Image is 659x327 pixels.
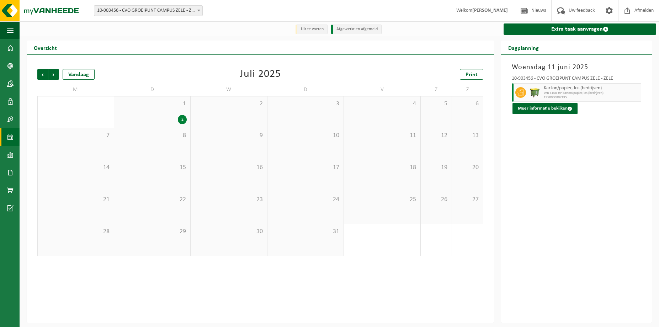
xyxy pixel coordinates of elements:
[331,25,382,34] li: Afgewerkt en afgemeld
[37,83,114,96] td: M
[194,132,264,139] span: 9
[456,164,479,172] span: 20
[191,83,267,96] td: W
[296,25,328,34] li: Uit te voeren
[118,228,187,236] span: 29
[41,196,110,204] span: 21
[472,8,508,13] strong: [PERSON_NAME]
[271,100,340,108] span: 3
[544,91,639,95] span: WB-1100-HP karton/papier, los (bedrijven)
[271,164,340,172] span: 17
[63,69,95,80] div: Vandaag
[118,164,187,172] span: 15
[424,100,448,108] span: 5
[41,228,110,236] span: 28
[194,100,264,108] span: 2
[530,87,540,98] img: WB-1100-HPE-GN-50
[424,132,448,139] span: 12
[94,5,203,16] span: 10-903456 - CVO GROEIPUNT CAMPUS ZELE - ZELE
[512,76,642,83] div: 10-903456 - CVO GROEIPUNT CAMPUS ZELE - ZELE
[94,6,202,16] span: 10-903456 - CVO GROEIPUNT CAMPUS ZELE - ZELE
[37,69,48,80] span: Vorige
[267,83,344,96] td: D
[501,41,546,54] h2: Dagplanning
[452,83,483,96] td: Z
[424,196,448,204] span: 26
[41,164,110,172] span: 14
[544,95,639,100] span: T250000807195
[194,164,264,172] span: 16
[118,100,187,108] span: 1
[344,83,421,96] td: V
[240,69,281,80] div: Juli 2025
[347,196,417,204] span: 25
[504,23,657,35] a: Extra taak aanvragen
[421,83,452,96] td: Z
[271,228,340,236] span: 31
[512,103,578,114] button: Meer informatie bekijken
[544,85,639,91] span: Karton/papier, los (bedrijven)
[424,164,448,172] span: 19
[41,132,110,139] span: 7
[271,132,340,139] span: 10
[118,196,187,204] span: 22
[456,196,479,204] span: 27
[48,69,59,80] span: Volgende
[194,196,264,204] span: 23
[271,196,340,204] span: 24
[114,83,191,96] td: D
[456,132,479,139] span: 13
[178,115,187,124] div: 2
[347,164,417,172] span: 18
[118,132,187,139] span: 8
[456,100,479,108] span: 6
[194,228,264,236] span: 30
[347,132,417,139] span: 11
[27,41,64,54] h2: Overzicht
[347,100,417,108] span: 4
[460,69,483,80] a: Print
[512,62,642,73] h3: Woensdag 11 juni 2025
[466,72,478,78] span: Print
